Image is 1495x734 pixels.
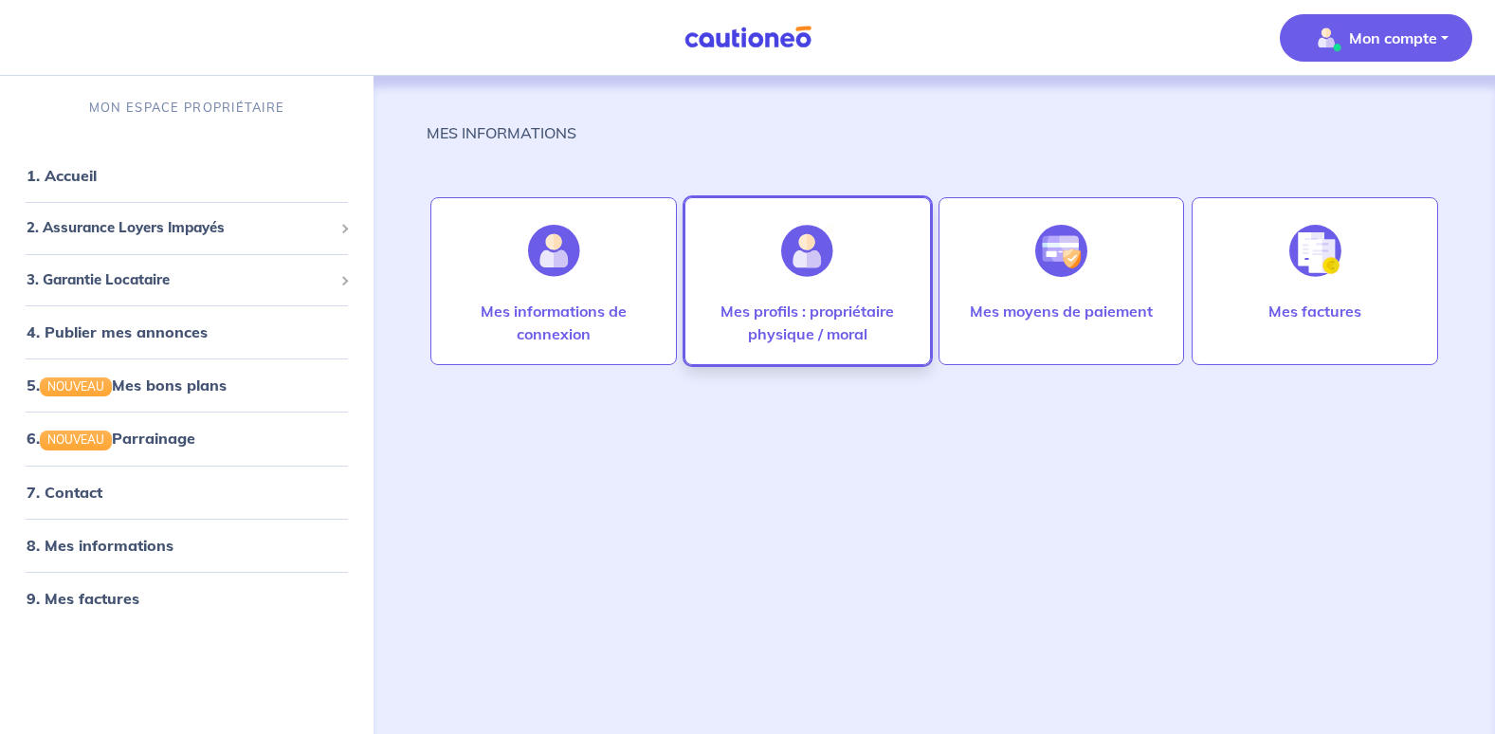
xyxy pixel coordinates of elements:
[427,121,576,144] p: MES INFORMATIONS
[970,300,1153,322] p: Mes moyens de paiement
[8,579,366,617] div: 9. Mes factures
[27,536,173,555] a: 8. Mes informations
[1289,225,1341,277] img: illu_invoice.svg
[27,166,97,185] a: 1. Accueil
[528,225,580,277] img: illu_account.svg
[27,483,102,502] a: 7. Contact
[27,429,195,448] a: 6.NOUVEAUParrainage
[704,300,911,345] p: Mes profils : propriétaire physique / moral
[1035,225,1087,277] img: illu_credit_card_no_anim.svg
[8,526,366,564] div: 8. Mes informations
[781,225,833,277] img: illu_account_add.svg
[89,99,284,117] p: MON ESPACE PROPRIÉTAIRE
[450,300,657,345] p: Mes informations de connexion
[1349,27,1437,49] p: Mon compte
[8,313,366,351] div: 4. Publier mes annonces
[8,473,366,511] div: 7. Contact
[8,156,366,194] div: 1. Accueil
[27,269,333,291] span: 3. Garantie Locataire
[8,262,366,299] div: 3. Garantie Locataire
[27,322,208,341] a: 4. Publier mes annonces
[27,376,227,395] a: 5.NOUVEAUMes bons plans
[27,217,333,239] span: 2. Assurance Loyers Impayés
[8,210,366,247] div: 2. Assurance Loyers Impayés
[1311,23,1341,53] img: illu_account_valid_menu.svg
[8,366,366,404] div: 5.NOUVEAUMes bons plans
[677,26,819,49] img: Cautioneo
[27,589,139,608] a: 9. Mes factures
[1268,300,1361,322] p: Mes factures
[8,419,366,457] div: 6.NOUVEAUParrainage
[1280,14,1472,62] button: illu_account_valid_menu.svgMon compte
